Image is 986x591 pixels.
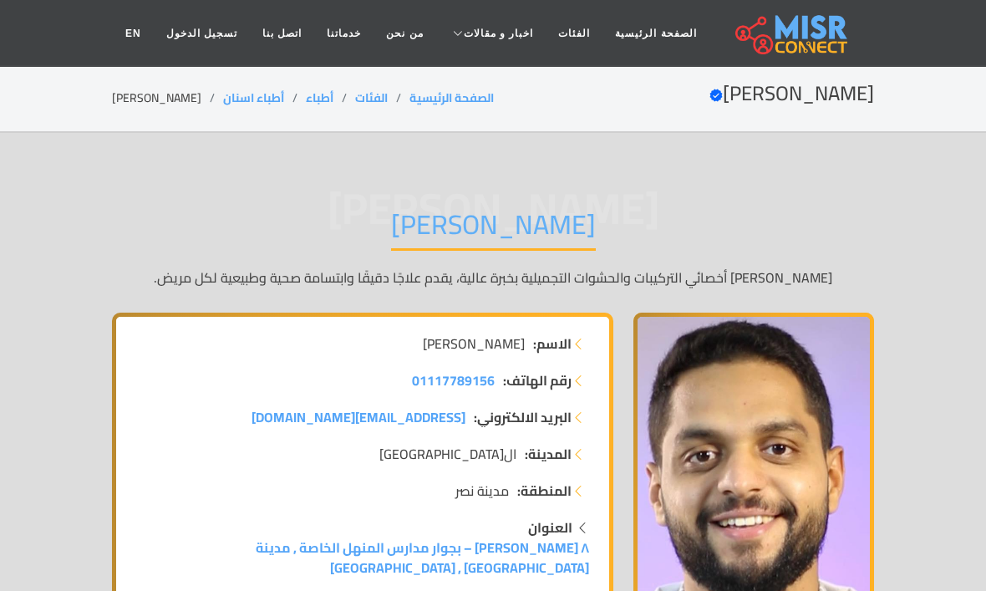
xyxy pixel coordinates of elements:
[252,405,465,430] span: [EMAIL_ADDRESS][DOMAIN_NAME]
[379,444,516,464] span: ال[GEOGRAPHIC_DATA]
[709,89,723,102] svg: Verified account
[602,18,709,49] a: الصفحة الرئيسية
[455,481,509,501] span: مدينة نصر
[154,18,250,49] a: تسجيل الدخول
[517,481,572,501] strong: المنطقة:
[252,407,465,427] a: [EMAIL_ADDRESS][DOMAIN_NAME]
[436,18,546,49] a: اخبار و مقالات
[735,13,847,54] img: main.misr_connect
[306,87,333,109] a: أطباء
[528,515,572,540] strong: العنوان
[355,87,388,109] a: الفئات
[314,18,374,49] a: خدماتنا
[474,407,572,427] strong: البريد الالكتروني:
[546,18,602,49] a: الفئات
[464,26,534,41] span: اخبار و مقالات
[112,267,874,288] p: [PERSON_NAME] أخصائي التركيبات والحشوات التجميلية بخبرة عالية، يقدم علاجًا دقيقًا وابتسامة صحية و...
[423,334,525,354] span: [PERSON_NAME]
[113,18,154,49] a: EN
[409,87,494,109] a: الصفحة الرئيسية
[709,82,874,106] h2: [PERSON_NAME]
[391,208,596,251] h1: [PERSON_NAME]
[525,444,572,464] strong: المدينة:
[112,89,223,107] li: [PERSON_NAME]
[374,18,435,49] a: من نحن
[250,18,314,49] a: اتصل بنا
[412,368,495,393] span: 01117789156
[223,87,284,109] a: أطباء اسنان
[412,370,495,390] a: 01117789156
[533,334,572,354] strong: الاسم:
[503,370,572,390] strong: رقم الهاتف:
